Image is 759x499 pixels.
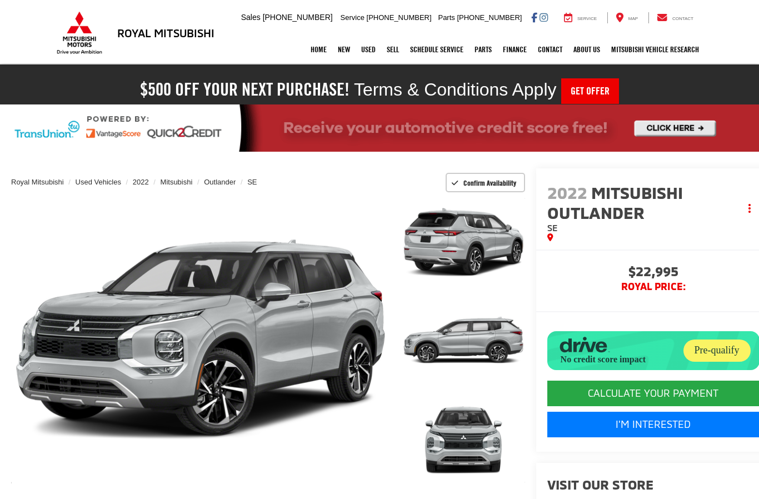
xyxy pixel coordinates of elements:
[11,196,390,484] a: Expand Photo 0
[547,222,558,233] span: SE
[531,13,537,22] a: Facebook: Click to visit our Facebook page
[54,11,104,54] img: Mitsubishi
[402,392,525,484] a: Expand Photo 3
[7,196,394,486] img: 2022 Mitsubishi Outlander SE
[672,16,693,21] span: Contact
[356,36,381,63] a: Used
[532,36,568,63] a: Contact
[628,16,638,21] span: Map
[367,13,432,22] span: [PHONE_NUMBER]
[561,78,619,104] a: Get Offer
[607,12,646,23] a: Map
[263,13,333,22] span: [PHONE_NUMBER]
[457,13,522,22] span: [PHONE_NUMBER]
[76,178,121,186] a: Used Vehicles
[556,12,605,23] a: Service
[161,178,193,186] a: Mitsubishi
[577,16,597,21] span: Service
[446,173,525,192] button: Confirm Availability
[469,36,497,63] a: Parts: Opens in a new tab
[463,178,516,187] span: Confirm Availability
[402,196,525,288] a: Expand Photo 1
[438,13,455,22] span: Parts
[497,36,532,63] a: Finance
[568,36,606,63] a: About Us
[140,82,349,97] h2: $500 off your next purchase!
[332,36,356,63] a: New
[405,36,469,63] a: Schedule Service: Opens in a new tab
[748,204,751,213] span: dropdown dots
[341,13,364,22] span: Service
[401,391,526,485] img: 2022 Mitsubishi Outlander SE
[204,178,236,186] a: Outlander
[247,178,257,186] a: SE
[381,36,405,63] a: Sell
[648,12,702,23] a: Contact
[402,295,525,386] a: Expand Photo 2
[547,182,587,202] span: 2022
[117,27,214,39] h3: Royal Mitsubishi
[133,178,149,186] a: 2022
[354,79,557,99] span: Terms & Conditions Apply
[540,13,548,22] a: Instagram: Click to visit our Instagram page
[401,293,526,387] img: 2022 Mitsubishi Outlander SE
[241,13,261,22] span: Sales
[606,36,705,63] a: Mitsubishi Vehicle Research
[401,196,526,290] img: 2022 Mitsubishi Outlander SE
[11,178,64,186] a: Royal Mitsubishi
[547,182,683,222] span: Mitsubishi Outlander
[305,36,332,63] a: Home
